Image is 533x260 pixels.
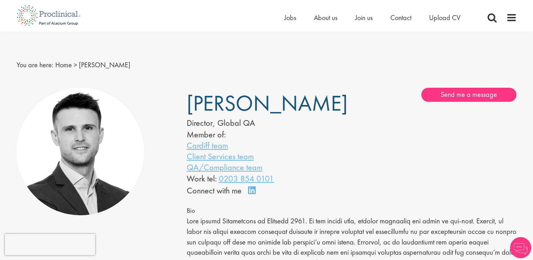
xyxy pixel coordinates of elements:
[5,234,95,255] iframe: reCAPTCHA
[510,237,531,258] img: Chatbot
[314,13,337,22] a: About us
[355,13,373,22] a: Join us
[429,13,460,22] a: Upload CV
[187,151,254,162] a: Client Services team
[284,13,296,22] a: Jobs
[17,60,54,69] span: You are here:
[187,206,195,215] span: Bio
[219,173,274,184] a: 0203 854 0101
[187,162,262,173] a: QA/Compliance team
[55,60,72,69] a: breadcrumb link
[390,13,411,22] a: Contact
[187,129,226,140] label: Member of:
[17,88,144,216] img: Joshua Godden
[79,60,130,69] span: [PERSON_NAME]
[187,89,348,117] span: [PERSON_NAME]
[187,140,228,151] a: Cardiff team
[187,173,217,184] span: Work tel:
[187,117,330,129] div: Director, Global QA
[74,60,77,69] span: >
[421,88,516,102] a: Send me a message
